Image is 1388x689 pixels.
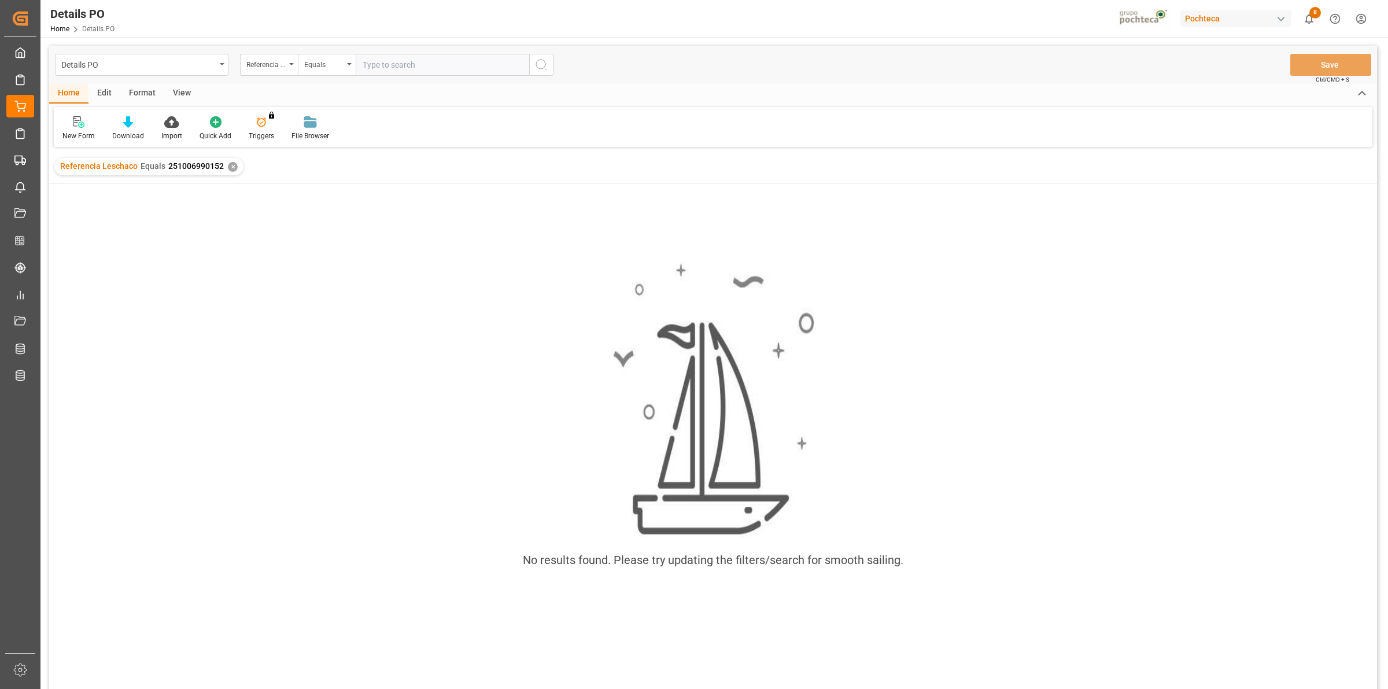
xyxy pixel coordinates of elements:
[1180,8,1296,30] button: Pochteca
[112,131,144,141] div: Download
[49,84,88,104] div: Home
[523,551,903,569] div: No results found. Please try updating the filters/search for smooth sailing.
[304,57,344,70] div: Equals
[1296,6,1322,32] button: show 8 new notifications
[200,131,231,141] div: Quick Add
[120,84,164,104] div: Format
[1322,6,1348,32] button: Help Center
[164,84,200,104] div: View
[1180,10,1291,27] div: Pochteca
[240,54,298,76] button: open menu
[168,161,224,171] span: 251006990152
[50,5,115,23] div: Details PO
[612,261,814,537] img: smooth_sailing.jpeg
[246,57,286,70] div: Referencia Leschaco
[529,54,553,76] button: search button
[291,131,329,141] div: File Browser
[88,84,120,104] div: Edit
[1290,54,1371,76] button: Save
[50,25,69,33] a: Home
[356,54,529,76] input: Type to search
[161,131,182,141] div: Import
[1116,9,1173,29] img: pochtecaImg.jpg_1689854062.jpg
[1316,75,1349,84] span: Ctrl/CMD + S
[55,54,228,76] button: open menu
[1309,7,1321,19] span: 8
[228,162,238,172] div: ✕
[62,131,95,141] div: New Form
[61,57,216,71] div: Details PO
[298,54,356,76] button: open menu
[141,161,165,171] span: Equals
[60,161,138,171] span: Referencia Leschaco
